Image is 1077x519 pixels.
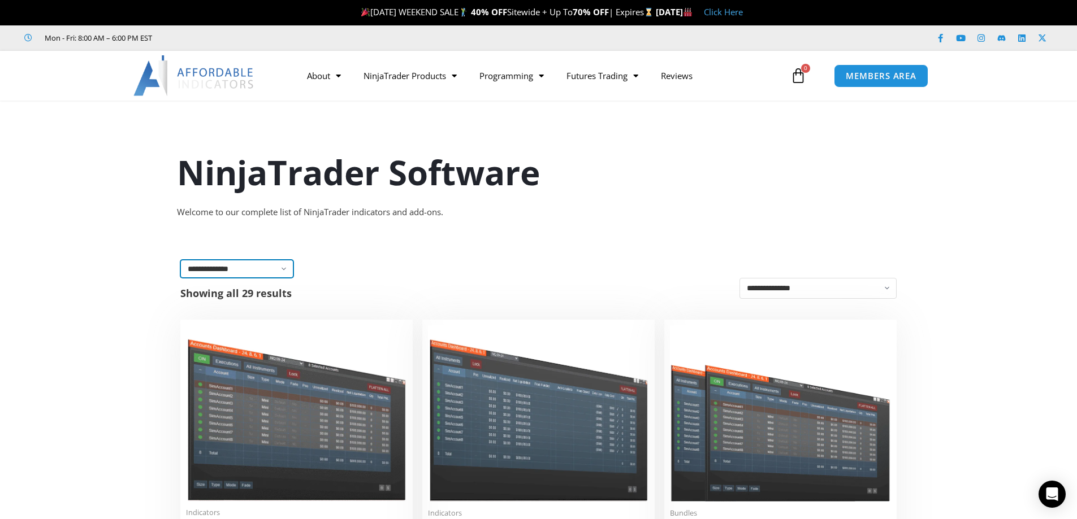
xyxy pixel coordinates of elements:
nav: Menu [296,63,788,89]
span: 0 [801,64,810,73]
span: Bundles [670,508,891,518]
strong: 70% OFF [573,6,609,18]
span: Mon - Fri: 8:00 AM – 6:00 PM EST [42,31,152,45]
p: Showing all 29 results [180,288,292,298]
a: Reviews [650,63,704,89]
strong: 40% OFF [471,6,507,18]
img: 🏭 [684,8,692,16]
a: Click Here [704,6,743,18]
span: [DATE] WEEKEND SALE Sitewide + Up To | Expires [358,6,655,18]
a: Programming [468,63,555,89]
div: Welcome to our complete list of NinjaTrader indicators and add-ons. [177,204,901,220]
select: Shop order [739,278,897,299]
span: Indicators [428,508,649,518]
span: Indicators [186,508,407,517]
iframe: Customer reviews powered by Trustpilot [168,32,338,43]
a: NinjaTrader Products [352,63,468,89]
img: 🎉 [361,8,370,16]
img: 🏌️‍♂️ [459,8,468,16]
strong: [DATE] [656,6,693,18]
a: 0 [773,59,823,92]
h1: NinjaTrader Software [177,149,901,196]
span: MEMBERS AREA [846,72,916,80]
a: About [296,63,352,89]
a: Futures Trading [555,63,650,89]
img: ⌛ [645,8,653,16]
img: LogoAI | Affordable Indicators – NinjaTrader [133,55,255,96]
a: MEMBERS AREA [834,64,928,88]
img: Duplicate Account Actions [186,325,407,501]
img: Account Risk Manager [428,325,649,501]
img: Accounts Dashboard Suite [670,325,891,501]
div: Open Intercom Messenger [1039,481,1066,508]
